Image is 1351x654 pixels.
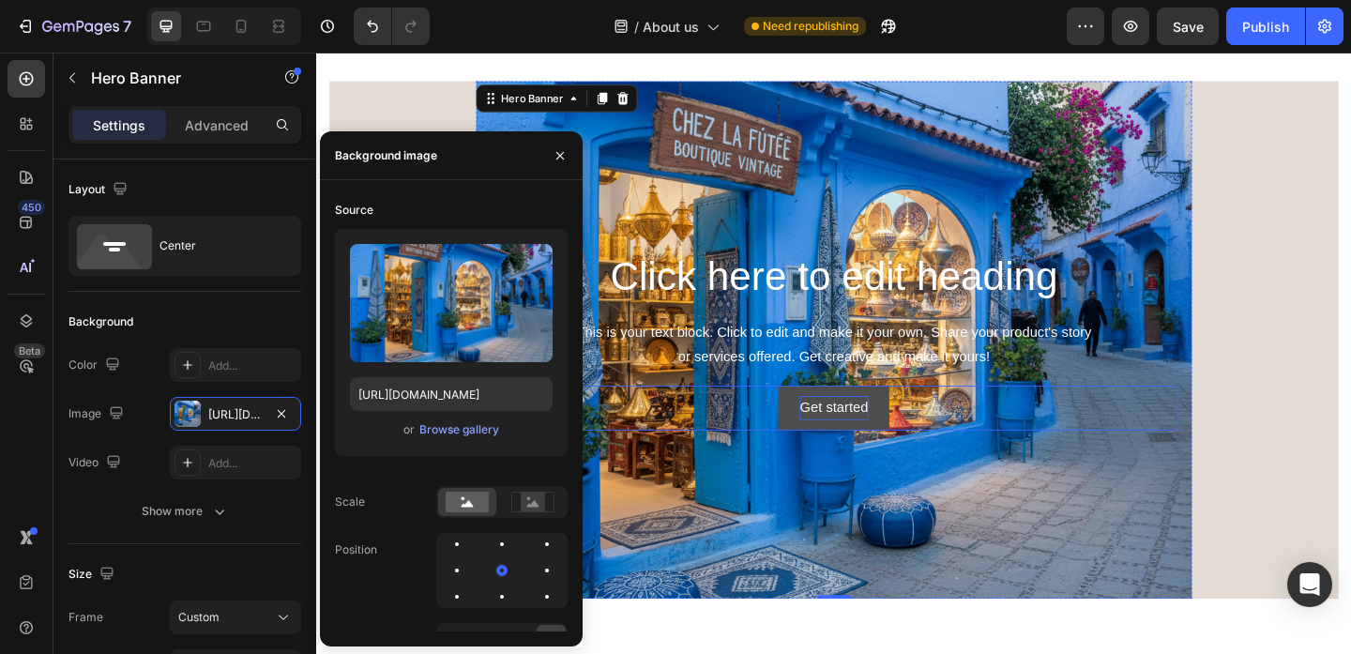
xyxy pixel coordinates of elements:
p: Advanced [185,115,249,135]
button: Get started [503,362,622,412]
div: Color [68,353,124,378]
div: Source [335,202,373,219]
div: Undo/Redo [354,8,430,45]
button: Publish [1226,8,1305,45]
span: Custom [178,609,220,626]
div: Show more [142,502,229,521]
iframe: Design area [316,53,1351,654]
button: 7 [8,8,140,45]
span: About us [643,17,699,37]
div: Video [68,450,125,476]
div: Publish [1242,17,1289,37]
div: Image [68,402,128,427]
p: Settings [93,115,145,135]
div: Position [335,541,377,558]
div: Center [159,224,274,267]
button: Show more [68,494,301,528]
div: Background [68,313,133,330]
div: [URL][DOMAIN_NAME] [208,406,263,423]
div: 450 [18,200,45,215]
button: Custom [170,601,301,634]
div: Size [68,562,118,587]
div: Scale [335,494,365,510]
p: Hero Banner [91,67,250,89]
span: or [403,418,415,441]
div: Background image [335,147,437,164]
span: / [634,17,639,37]
span: Need republishing [763,18,858,35]
div: Browse gallery [419,421,499,438]
div: Get started [525,373,600,401]
button: Save [1157,8,1219,45]
p: 7 [123,15,131,38]
span: Save [1173,19,1204,35]
input: https://example.com/image.jpg [350,377,553,411]
div: Hero Banner [197,41,272,58]
div: Add... [208,455,296,472]
label: Frame [68,609,103,626]
div: Add... [208,357,296,374]
div: Open Intercom Messenger [1287,562,1332,607]
button: Browse gallery [418,420,500,439]
div: Beta [14,343,45,358]
div: Button [192,342,235,359]
div: Layout [68,177,131,203]
img: preview-image [350,244,553,362]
